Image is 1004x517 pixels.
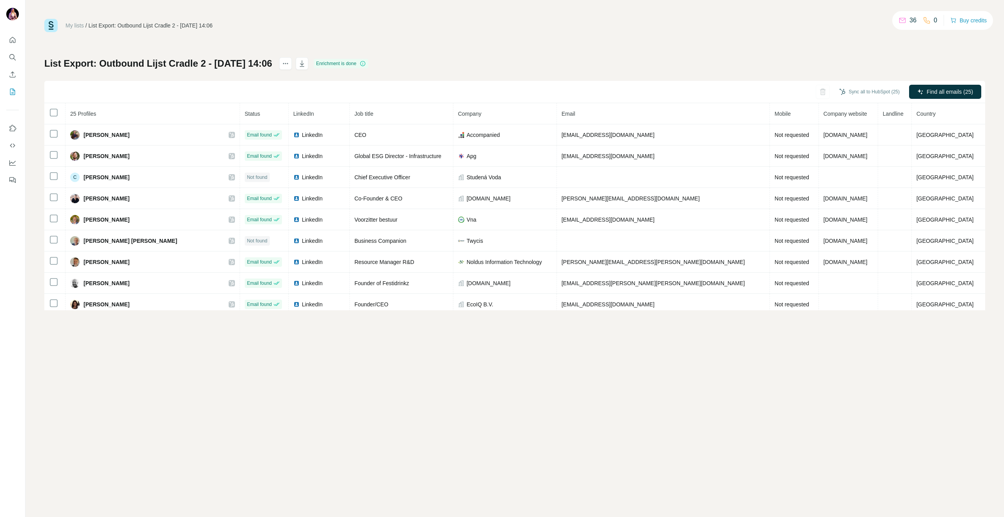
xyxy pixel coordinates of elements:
span: [PERSON_NAME] [84,300,129,308]
button: Dashboard [6,156,19,170]
button: My lists [6,85,19,99]
span: LinkedIn [302,237,323,245]
span: [GEOGRAPHIC_DATA] [917,132,974,138]
span: Not found [247,237,267,244]
span: Not requested [775,174,809,180]
img: LinkedIn logo [293,259,300,265]
span: Resource Manager R&D [355,259,415,265]
span: Email found [247,153,272,160]
button: Use Surfe API [6,138,19,153]
span: LinkedIn [302,258,323,266]
img: LinkedIn logo [293,280,300,286]
span: Not requested [775,301,809,308]
button: Quick start [6,33,19,47]
span: Not requested [775,280,809,286]
span: [EMAIL_ADDRESS][DOMAIN_NAME] [562,132,655,138]
img: company-logo [458,132,464,138]
span: [PERSON_NAME] [84,173,129,181]
span: Founder/CEO [355,301,388,308]
span: Not requested [775,195,809,202]
span: Vna [467,216,477,224]
span: Chief Executive Officer [355,174,410,180]
span: [DOMAIN_NAME] [467,195,511,202]
button: Find all emails (25) [909,85,981,99]
img: Surfe Logo [44,19,58,32]
img: Avatar [70,236,80,246]
span: [GEOGRAPHIC_DATA] [917,301,974,308]
button: Buy credits [950,15,987,26]
span: [DOMAIN_NAME] [824,195,868,202]
img: company-logo [458,217,464,223]
span: [DOMAIN_NAME] [824,238,868,244]
span: LinkedIn [302,152,323,160]
span: [GEOGRAPHIC_DATA] [917,174,974,180]
span: Mobile [775,111,791,117]
span: Email found [247,216,272,223]
img: LinkedIn logo [293,301,300,308]
span: [DOMAIN_NAME] [824,259,868,265]
img: Avatar [70,130,80,140]
p: 0 [934,16,937,25]
img: Avatar [70,300,80,309]
span: Not found [247,174,267,181]
button: Use Surfe on LinkedIn [6,121,19,135]
span: Email found [247,258,272,266]
a: My lists [65,22,84,29]
button: Search [6,50,19,64]
span: LinkedIn [302,173,323,181]
span: LinkedIn [302,279,323,287]
iframe: Intercom live chat [977,490,996,509]
span: Find all emails (25) [927,88,973,96]
span: Studená Voda [467,173,501,181]
span: [DOMAIN_NAME] [824,153,868,159]
span: Not requested [775,238,809,244]
span: [PERSON_NAME] [84,131,129,139]
button: Sync all to HubSpot (25) [834,86,905,98]
span: [EMAIL_ADDRESS][DOMAIN_NAME] [562,153,655,159]
h1: List Export: Outbound Lijst Cradle 2 - [DATE] 14:06 [44,57,272,70]
span: [PERSON_NAME][EMAIL_ADDRESS][DOMAIN_NAME] [562,195,700,202]
span: Country [917,111,936,117]
span: LinkedIn [302,195,323,202]
img: LinkedIn logo [293,153,300,159]
img: company-logo [458,153,464,159]
img: LinkedIn logo [293,174,300,180]
span: Company website [824,111,867,117]
span: [GEOGRAPHIC_DATA] [917,238,974,244]
span: Email found [247,195,272,202]
span: [PERSON_NAME][EMAIL_ADDRESS][PERSON_NAME][DOMAIN_NAME] [562,259,745,265]
span: Company [458,111,482,117]
span: EcoIQ B.V. [467,300,493,308]
span: Status [245,111,260,117]
p: 36 [909,16,917,25]
img: Avatar [70,194,80,203]
span: [PERSON_NAME] [84,279,129,287]
span: 25 Profiles [70,111,96,117]
span: [GEOGRAPHIC_DATA] [917,280,974,286]
span: [DOMAIN_NAME] [824,132,868,138]
span: Email found [247,131,272,138]
span: [PERSON_NAME] [PERSON_NAME] [84,237,177,245]
span: [EMAIL_ADDRESS][DOMAIN_NAME] [562,301,655,308]
span: LinkedIn [302,131,323,139]
div: List Export: Outbound Lijst Cradle 2 - [DATE] 14:06 [89,22,213,29]
img: Avatar [6,8,19,20]
button: Feedback [6,173,19,187]
span: CEO [355,132,366,138]
img: LinkedIn logo [293,132,300,138]
div: C [70,173,80,182]
img: LinkedIn logo [293,217,300,223]
span: Accompanied [467,131,500,139]
span: [PERSON_NAME] [84,258,129,266]
span: Not requested [775,153,809,159]
span: Not requested [775,132,809,138]
span: [EMAIL_ADDRESS][PERSON_NAME][PERSON_NAME][DOMAIN_NAME] [562,280,745,286]
span: Email [562,111,575,117]
button: actions [279,57,292,70]
span: [DOMAIN_NAME] [467,279,511,287]
div: Enrichment is done [314,59,368,68]
button: Enrich CSV [6,67,19,82]
span: Global ESG Director - Infrastructure [355,153,442,159]
span: Email found [247,280,272,287]
span: [PERSON_NAME] [84,152,129,160]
